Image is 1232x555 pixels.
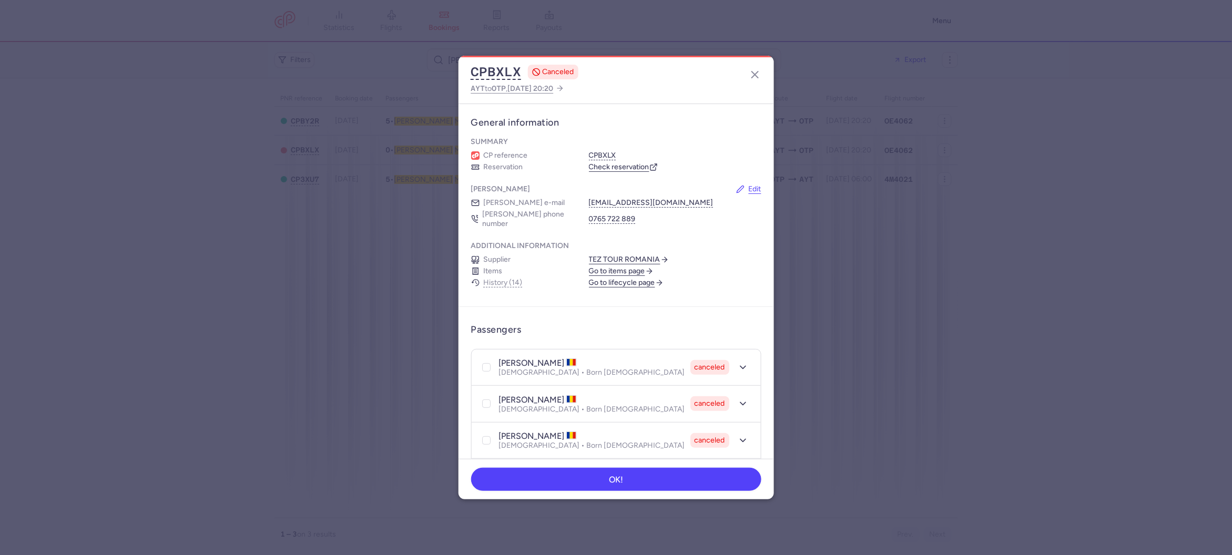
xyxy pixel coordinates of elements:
[471,84,485,92] span: AYT
[471,468,761,491] button: OK!
[484,255,511,264] span: Supplier
[471,64,522,80] button: CPBXLX
[589,266,654,276] a: Go to items page
[484,151,528,160] span: CP reference
[543,67,574,77] span: CANCELED
[484,266,503,276] span: Items
[471,137,508,147] h4: Summary
[499,368,685,377] p: [DEMOGRAPHIC_DATA] • Born [DEMOGRAPHIC_DATA]
[695,398,725,409] span: canceled
[471,241,569,251] h4: Additional information
[609,475,623,485] span: OK!
[471,184,531,194] h4: [PERSON_NAME]
[471,82,554,95] span: to ,
[484,279,523,287] button: History (14)
[471,151,480,160] figure: 1L airline logo
[589,255,669,264] a: TEZ TOUR ROMANIA
[482,210,576,229] span: [PERSON_NAME] phone number
[589,151,616,160] button: CPBXLX
[471,324,522,336] h3: Passengers
[589,278,664,287] a: Go to lifecycle page
[695,362,725,373] span: canceled
[589,198,714,208] button: [EMAIL_ADDRESS][DOMAIN_NAME]
[499,405,685,414] p: [DEMOGRAPHIC_DATA] • Born [DEMOGRAPHIC_DATA]
[484,162,523,172] span: Reservation
[499,395,577,405] h4: [PERSON_NAME]
[499,441,685,450] p: [DEMOGRAPHIC_DATA] • Born [DEMOGRAPHIC_DATA]
[499,358,577,368] h4: [PERSON_NAME]
[499,431,577,441] h4: [PERSON_NAME]
[695,435,725,446] span: canceled
[471,82,564,95] a: AYTtoOTP,[DATE] 20:20
[589,162,658,172] a: Check reservation
[589,214,636,224] button: 0765 722 889
[736,184,761,194] button: Edit
[484,198,565,208] span: [PERSON_NAME] e-mail
[471,117,761,129] h3: General information
[492,84,506,92] span: OTP
[508,84,554,93] span: [DATE] 20:20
